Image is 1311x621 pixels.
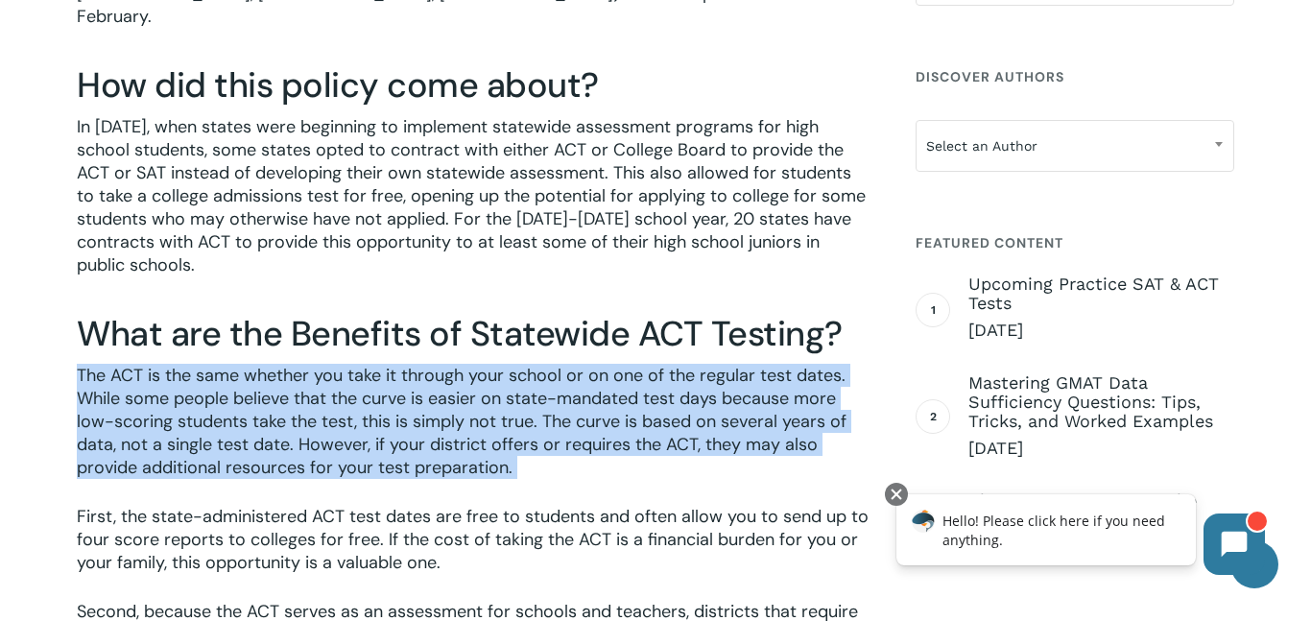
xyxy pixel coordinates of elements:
[968,275,1234,342] a: Upcoming Practice SAT & ACT Tests [DATE]
[77,63,870,107] h3: How did this policy come about?
[77,505,870,600] p: First, the state-administered ACT test dates are free to students and often allow you to send up ...
[968,275,1234,313] span: Upcoming Practice SAT & ACT Tests
[917,126,1233,166] span: Select an Author
[916,60,1234,94] h4: Discover Authors
[876,479,1284,594] iframe: Chatbot
[968,437,1234,460] span: [DATE]
[968,373,1234,460] a: Mastering GMAT Data Sufficiency Questions: Tips, Tricks, and Worked Examples [DATE]
[77,364,870,505] p: The ACT is the same whether you take it through your school or on one of the regular test dates. ...
[968,319,1234,342] span: [DATE]
[916,120,1234,172] span: Select an Author
[77,312,870,356] h3: What are the Benefits of Statewide ACT Testing?
[916,226,1234,260] h4: Featured Content
[77,115,870,302] p: In [DATE], when states were beginning to implement statewide assessment programs for high school ...
[968,373,1234,431] span: Mastering GMAT Data Sufficiency Questions: Tips, Tricks, and Worked Examples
